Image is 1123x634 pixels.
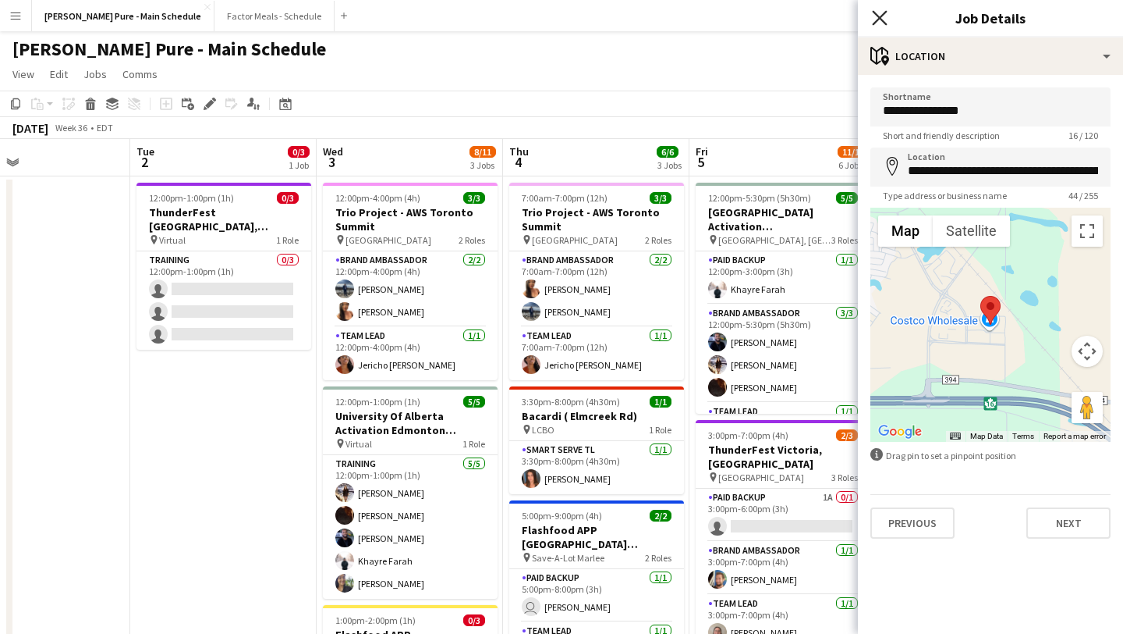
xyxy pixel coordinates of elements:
span: 1:00pm-2:00pm (1h) [335,614,416,626]
span: 1 Role [462,438,485,450]
span: 3/3 [463,192,485,204]
app-card-role: Brand Ambassador2/27:00am-7:00pm (12h)[PERSON_NAME][PERSON_NAME] [509,251,684,327]
app-card-role: Paid Backup1/15:00pm-8:00pm (3h) [PERSON_NAME] [509,569,684,622]
span: 0/3 [288,146,310,158]
span: 5:00pm-9:00pm (4h) [522,510,602,522]
h3: ThunderFest [GEOGRAPHIC_DATA], [GEOGRAPHIC_DATA] Training [136,205,311,233]
span: 2 Roles [645,234,671,246]
button: Map Data [970,431,1003,442]
span: 12:00pm-4:00pm (4h) [335,192,420,204]
span: Week 36 [51,122,90,134]
span: 3 Roles [831,234,858,246]
div: 3 Jobs [470,159,495,171]
button: Show satellite imagery [933,215,1010,247]
span: Wed [323,144,343,158]
span: [GEOGRAPHIC_DATA] [718,472,804,483]
span: 11/15 [838,146,869,158]
button: Drag Pegman onto the map to open Street View [1072,392,1103,423]
span: 2 [134,153,154,171]
span: [GEOGRAPHIC_DATA], [GEOGRAPHIC_DATA] [718,234,831,246]
span: Virtual [159,234,186,246]
app-card-role: Training0/312:00pm-1:00pm (1h) [136,251,311,350]
button: Toggle fullscreen view [1072,215,1103,247]
app-card-role: Brand Ambassador1/13:00pm-7:00pm (4h)[PERSON_NAME] [696,542,870,595]
span: 2/3 [836,429,858,441]
h3: [GEOGRAPHIC_DATA] Activation [GEOGRAPHIC_DATA] [696,205,870,233]
span: 6/6 [657,146,678,158]
span: 2 Roles [645,552,671,564]
h3: ThunderFest Victoria, [GEOGRAPHIC_DATA] [696,443,870,471]
span: 1/1 [650,396,671,408]
app-card-role: Smart Serve TL1/13:30pm-8:00pm (4h30m)[PERSON_NAME] [509,441,684,494]
span: 7:00am-7:00pm (12h) [522,192,608,204]
span: 0/3 [463,614,485,626]
span: 3 [321,153,343,171]
a: Comms [116,64,164,84]
span: 3/3 [650,192,671,204]
div: Location [858,37,1123,75]
span: 16 / 120 [1056,130,1111,141]
span: 3 Roles [831,472,858,483]
app-job-card: 12:00pm-1:00pm (1h)0/3ThunderFest [GEOGRAPHIC_DATA], [GEOGRAPHIC_DATA] Training Virtual1 RoleTrai... [136,183,311,350]
app-card-role: Team Lead1/112:00pm-4:00pm (4h)Jericho [PERSON_NAME] [323,327,498,380]
span: Jobs [83,67,107,81]
span: 44 / 255 [1056,190,1111,201]
span: 3:00pm-7:00pm (4h) [708,429,788,441]
div: 3 Jobs [657,159,682,171]
a: Terms (opens in new tab) [1012,432,1034,440]
div: 1 Job [289,159,309,171]
app-job-card: 3:30pm-8:00pm (4h30m)1/1Bacardi ( Elmcreek Rd) LCBO1 RoleSmart Serve TL1/13:30pm-8:00pm (4h30m)[P... [509,386,684,494]
app-card-role: Brand Ambassador2/212:00pm-4:00pm (4h)[PERSON_NAME][PERSON_NAME] [323,251,498,327]
span: 5/5 [463,396,485,408]
span: Thu [509,144,529,158]
span: Type address or business name [870,190,1019,201]
span: 12:00pm-5:30pm (5h30m) [708,192,811,204]
app-job-card: 12:00pm-5:30pm (5h30m)5/5[GEOGRAPHIC_DATA] Activation [GEOGRAPHIC_DATA] [GEOGRAPHIC_DATA], [GEOGR... [696,183,870,414]
span: [GEOGRAPHIC_DATA] [345,234,431,246]
span: Save-A-Lot Marlee [532,552,604,564]
a: Edit [44,64,74,84]
app-card-role: Paid Backup1A0/13:00pm-6:00pm (3h) [696,489,870,542]
h3: Trio Project - AWS Toronto Summit [509,205,684,233]
h1: [PERSON_NAME] Pure - Main Schedule [12,37,326,61]
a: View [6,64,41,84]
div: EDT [97,122,113,134]
h3: Job Details [858,8,1123,28]
span: 1 Role [276,234,299,246]
span: 12:00pm-1:00pm (1h) [335,396,420,408]
div: Drag pin to set a pinpoint position [870,448,1111,463]
span: 5/5 [836,192,858,204]
span: 0/3 [277,192,299,204]
span: Tue [136,144,154,158]
span: 12:00pm-1:00pm (1h) [149,192,234,204]
span: 5 [693,153,708,171]
span: 8/11 [469,146,496,158]
a: Jobs [77,64,113,84]
span: [GEOGRAPHIC_DATA] [532,234,618,246]
h3: University Of Alberta Activation Edmonton Training [323,409,498,437]
img: Google [874,422,926,442]
app-job-card: 7:00am-7:00pm (12h)3/3Trio Project - AWS Toronto Summit [GEOGRAPHIC_DATA]2 RolesBrand Ambassador2... [509,183,684,380]
h3: Trio Project - AWS Toronto Summit [323,205,498,233]
app-job-card: 12:00pm-1:00pm (1h)5/5University Of Alberta Activation Edmonton Training Virtual1 RoleTraining5/5... [323,386,498,599]
span: 3:30pm-8:00pm (4h30m) [522,396,620,408]
app-job-card: 12:00pm-4:00pm (4h)3/3Trio Project - AWS Toronto Summit [GEOGRAPHIC_DATA]2 RolesBrand Ambassador2... [323,183,498,380]
app-card-role: Brand Ambassador3/312:00pm-5:30pm (5h30m)[PERSON_NAME][PERSON_NAME][PERSON_NAME] [696,305,870,403]
button: Show street map [878,215,933,247]
button: Map camera controls [1072,336,1103,367]
app-card-role: Team Lead1/17:00am-7:00pm (12h)Jericho [PERSON_NAME] [509,327,684,380]
app-card-role: Training5/512:00pm-1:00pm (1h)[PERSON_NAME][PERSON_NAME][PERSON_NAME]Khayre Farah[PERSON_NAME] [323,455,498,599]
span: Fri [696,144,708,158]
a: Open this area in Google Maps (opens a new window) [874,422,926,442]
app-card-role: Team Lead1/1 [696,403,870,456]
button: [PERSON_NAME] Pure - Main Schedule [32,1,214,31]
app-card-role: Paid Backup1/112:00pm-3:00pm (3h)Khayre Farah [696,251,870,305]
span: Comms [122,67,158,81]
span: 1 Role [649,424,671,436]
